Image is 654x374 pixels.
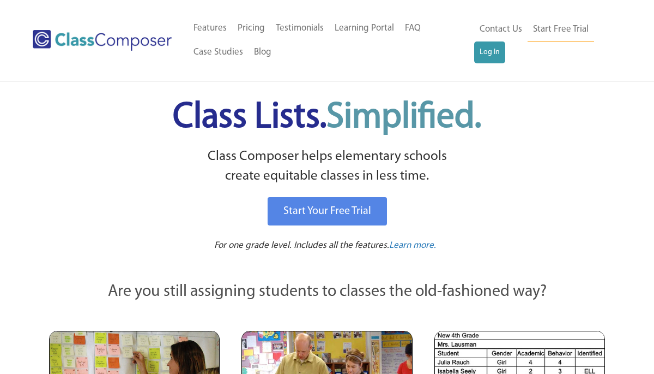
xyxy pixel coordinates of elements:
a: Contact Us [474,17,528,41]
a: Learning Portal [329,16,399,40]
a: Pricing [232,16,270,40]
span: Simplified. [326,100,481,135]
a: Features [188,16,232,40]
img: Class Composer [33,30,172,50]
a: Start Free Trial [528,17,594,42]
a: Log In [474,41,505,63]
a: Learn more. [389,239,436,253]
span: Start Your Free Trial [283,206,371,217]
a: Testimonials [270,16,329,40]
a: Start Your Free Trial [268,197,387,225]
p: Class Composer helps elementary schools create equitable classes in less time. [47,147,607,187]
span: For one grade level. Includes all the features. [214,241,389,250]
a: Blog [249,40,277,64]
span: Learn more. [389,241,436,250]
a: Case Studies [188,40,249,64]
nav: Header Menu [188,16,474,64]
a: FAQ [399,16,426,40]
span: Class Lists. [173,100,481,135]
nav: Header Menu [474,17,613,63]
p: Are you still assigning students to classes the old-fashioned way? [49,280,605,304]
